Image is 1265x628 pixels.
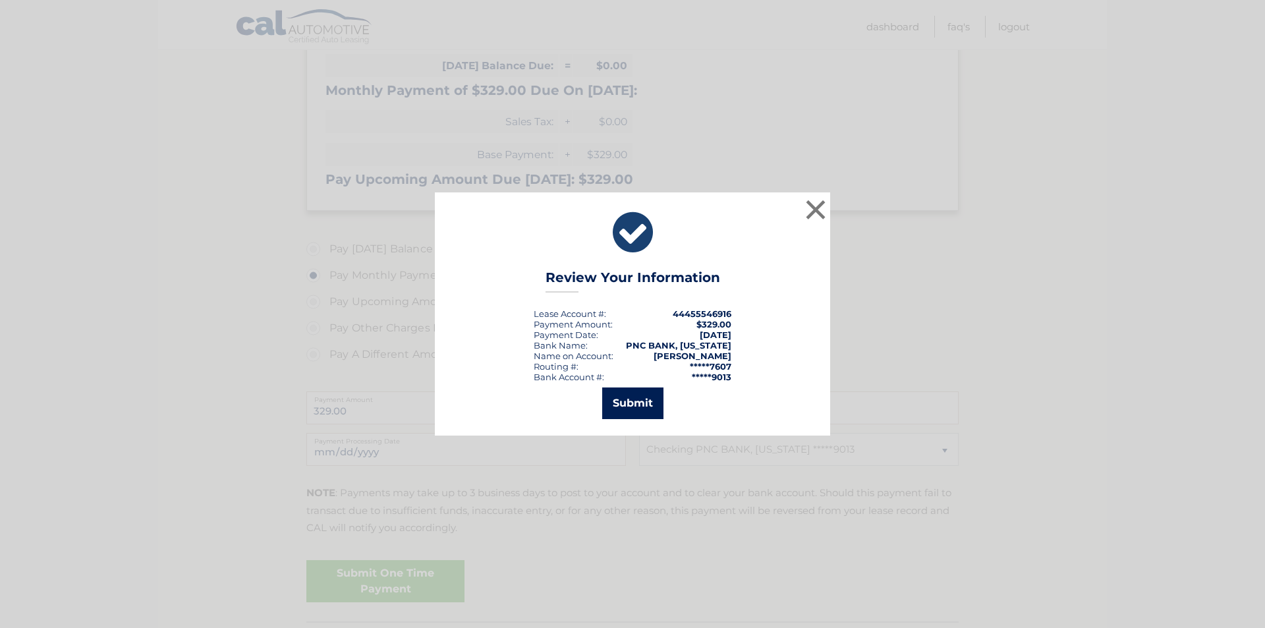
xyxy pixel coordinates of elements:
strong: PNC BANK, [US_STATE] [626,340,731,351]
div: : [534,329,598,340]
button: × [802,196,829,223]
div: Payment Amount: [534,319,613,329]
strong: [PERSON_NAME] [654,351,731,361]
span: [DATE] [700,329,731,340]
div: Bank Account #: [534,372,604,382]
h3: Review Your Information [546,270,720,293]
div: Lease Account #: [534,308,606,319]
span: $329.00 [696,319,731,329]
span: Payment Date [534,329,596,340]
div: Name on Account: [534,351,613,361]
div: Routing #: [534,361,578,372]
strong: 44455546916 [673,308,731,319]
div: Bank Name: [534,340,588,351]
button: Submit [602,387,663,419]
